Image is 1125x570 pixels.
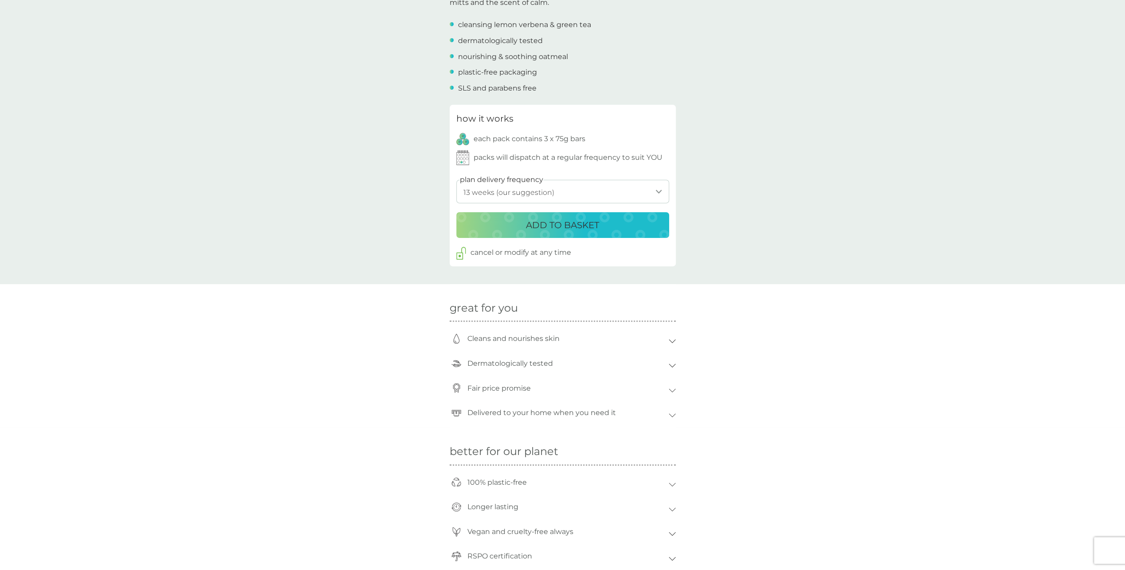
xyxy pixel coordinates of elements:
p: dermatologically tested [458,35,543,47]
img: recycle-leaf.svg [451,477,461,487]
img: RSPO-cert.svg [451,551,461,561]
p: cleansing lemon verbena & green tea [458,19,591,31]
button: ADD TO BASKET [456,212,669,238]
p: each pack contains 3 x 75g bars [474,133,585,145]
img: vegan.svg [451,527,461,537]
p: Delivered to your home when you need it [463,403,620,423]
img: postal-box-icon.svg [451,408,461,418]
h2: great for you [450,302,676,315]
p: Vegan and cruelty-free always [463,522,578,542]
p: SLS and parabens free [458,83,537,94]
label: plan delivery frequency [460,174,543,186]
img: rosette.svg [451,383,461,393]
p: nourishing & soothing oatmeal [458,51,568,63]
img: nourishing.svg [451,334,461,344]
p: cancel or modify at any time [470,247,571,258]
h2: better for our planet [450,445,676,458]
p: 100% plastic-free [463,472,531,493]
p: plastic-free packaging [458,67,537,78]
img: lasts-longer.svg [451,502,461,512]
img: sensitive-dermo-tested.svg [451,359,461,368]
h3: how it works [456,111,514,126]
p: Longer lasting [463,497,523,517]
p: packs will dispatch at a regular frequency to suit YOU [474,152,662,163]
p: Cleans and nourishes skin [463,329,564,349]
p: ADD TO BASKET [526,218,599,232]
p: Dermatologically tested [463,353,557,374]
p: RSPO certification [463,546,537,566]
p: Fair price promise [463,378,535,399]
